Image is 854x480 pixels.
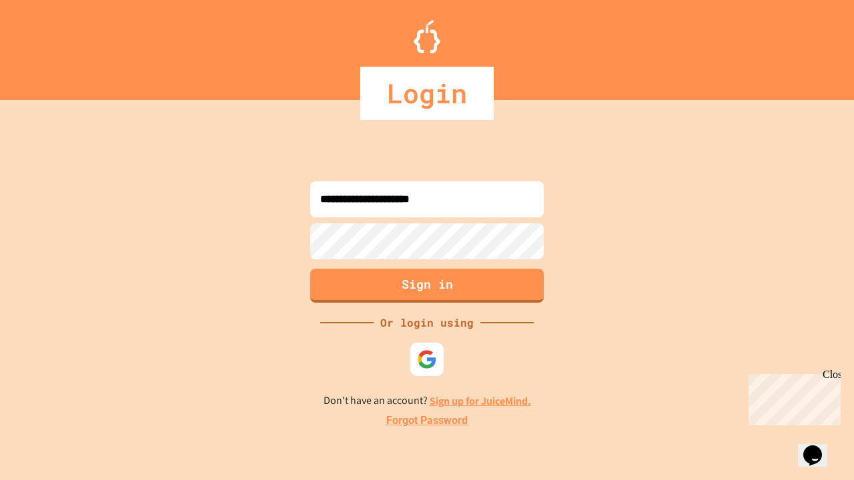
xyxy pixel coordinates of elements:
iframe: chat widget [798,427,841,467]
div: Login [360,67,494,120]
p: Don't have an account? [324,393,531,409]
a: Sign up for JuiceMind. [430,394,531,408]
img: Logo.svg [414,20,440,53]
div: Chat with us now!Close [5,5,92,85]
button: Sign in [310,269,544,303]
a: Forgot Password [386,413,468,429]
div: Or login using [374,315,480,331]
img: google-icon.svg [417,349,437,369]
iframe: chat widget [743,369,841,425]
